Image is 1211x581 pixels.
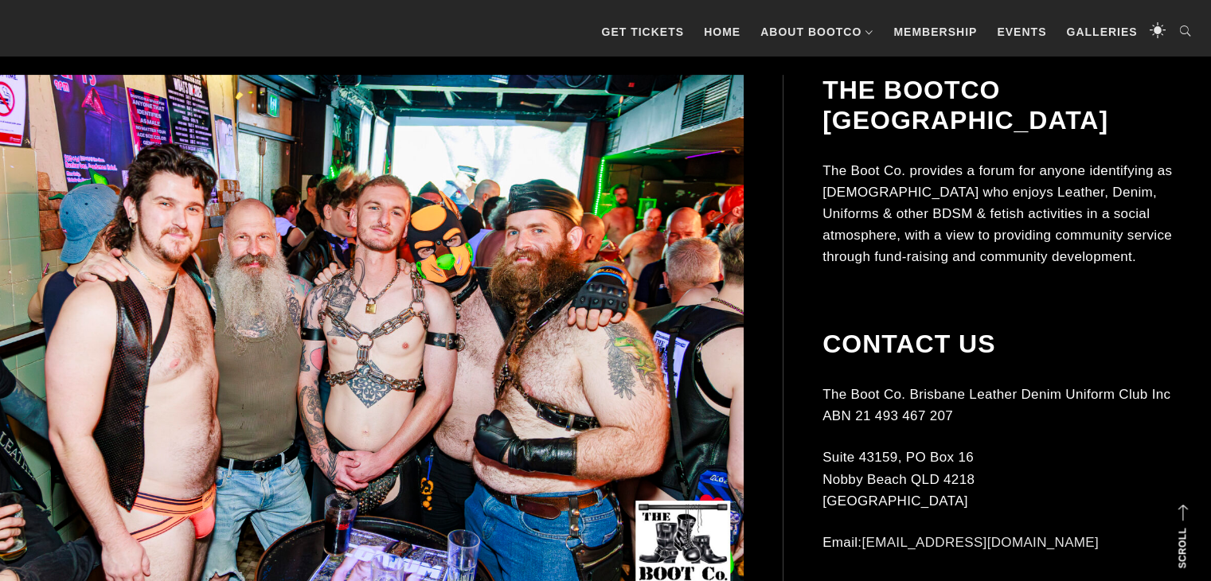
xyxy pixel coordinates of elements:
p: Email: [822,532,1199,553]
strong: Scroll [1177,528,1188,568]
h2: The BootCo [GEOGRAPHIC_DATA] [822,75,1199,136]
a: Events [989,8,1054,56]
h2: Contact Us [822,329,1199,359]
a: Home [696,8,748,56]
p: The Boot Co. provides a forum for anyone identifying as [DEMOGRAPHIC_DATA] who enjoys Leather, De... [822,160,1199,268]
a: About BootCo [752,8,881,56]
a: [EMAIL_ADDRESS][DOMAIN_NAME] [861,535,1099,550]
p: The Boot Co. Brisbane Leather Denim Uniform Club Inc ABN 21 493 467 207 [822,384,1199,427]
p: Suite 43159, PO Box 16 Nobby Beach QLD 4218 [GEOGRAPHIC_DATA] [822,446,1199,512]
a: GET TICKETS [593,8,692,56]
a: Galleries [1058,8,1145,56]
a: Membership [885,8,985,56]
